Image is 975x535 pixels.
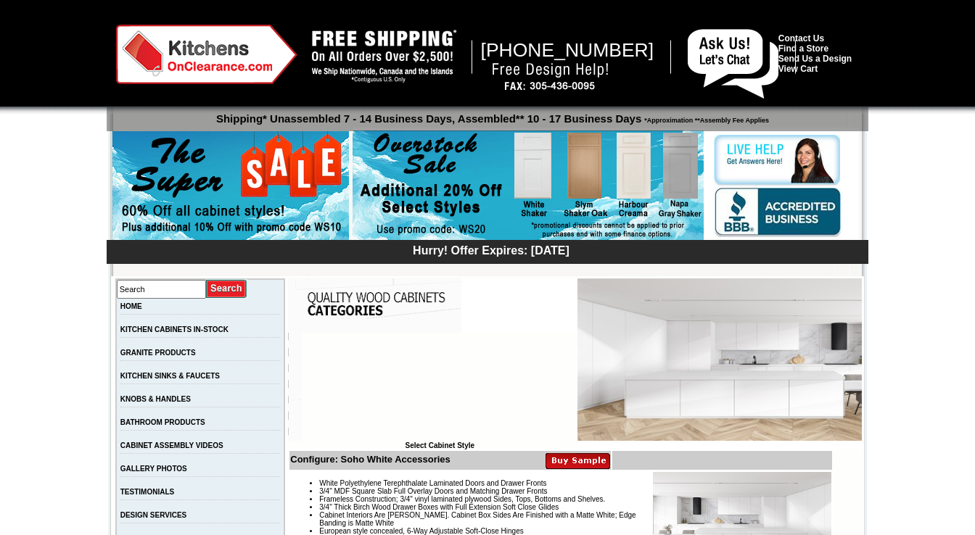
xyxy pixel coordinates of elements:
img: Soho White [577,278,862,441]
iframe: Browser incompatible [302,333,577,441]
a: KITCHEN SINKS & FAUCETS [120,372,220,380]
a: GRANITE PRODUCTS [120,349,196,357]
span: 3/4" MDF Square Slab Full Overlay Doors and Matching Drawer Fronts [319,487,547,495]
b: Select Cabinet Style [405,441,474,449]
a: TESTIMONIALS [120,488,174,496]
a: Find a Store [778,43,828,54]
a: KITCHEN CABINETS IN-STOCK [120,325,229,333]
b: Configure: Soho White Accessories [290,454,451,465]
a: HOME [120,302,142,310]
a: Contact Us [778,33,824,43]
a: DESIGN SERVICES [120,511,187,519]
span: Cabinet Interiors Are [PERSON_NAME]. Cabinet Box Sides Are Finished with a Matte White; Edge Band... [319,511,635,527]
a: View Cart [778,64,818,74]
span: Frameless Construction; 3/4" vinyl laminated plywood Sides, Tops, Bottoms and Shelves. [319,495,605,503]
span: European style concealed, 6-Way Adjustable Soft-Close Hinges [319,527,523,535]
input: Submit [206,279,247,299]
span: 3/4" Thick Birch Wood Drawer Boxes with Full Extension Soft Close Glides [319,503,559,511]
span: [PHONE_NUMBER] [481,39,654,61]
a: KNOBS & HANDLES [120,395,191,403]
span: *Approximation **Assembly Fee Applies [641,113,769,124]
a: CABINET ASSEMBLY VIDEOS [120,441,223,449]
a: GALLERY PHOTOS [120,465,187,473]
img: Kitchens on Clearance Logo [116,25,297,84]
p: Shipping* Unassembled 7 - 14 Business Days, Assembled** 10 - 17 Business Days [114,106,868,125]
a: BATHROOM PRODUCTS [120,418,205,426]
a: Send Us a Design [778,54,852,64]
div: Hurry! Offer Expires: [DATE] [114,242,868,257]
span: White Polyethylene Terephthalate Laminated Doors and Drawer Fronts [319,479,546,487]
